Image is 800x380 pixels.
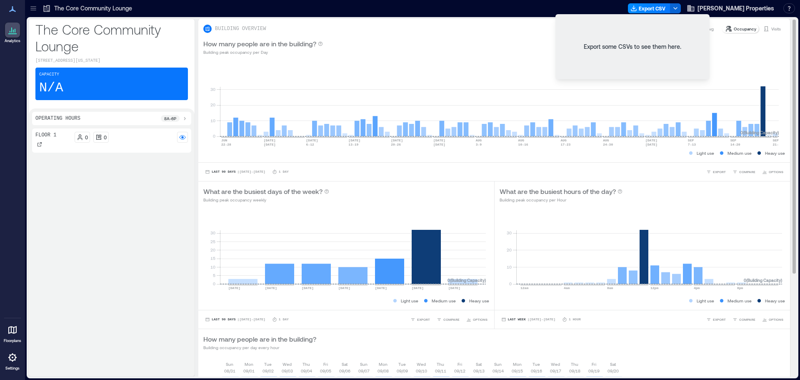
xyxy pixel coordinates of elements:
[164,115,176,122] p: 8a - 6p
[697,4,774,13] span: [PERSON_NAME] Properties
[264,361,272,367] p: Tue
[203,39,316,49] p: How many people are in the building?
[282,367,293,374] p: 09/03
[592,361,596,367] p: Fri
[532,361,540,367] p: Tue
[730,138,737,142] text: SEP
[243,367,255,374] p: 09/01
[713,317,726,322] span: EXPORT
[5,38,20,43] p: Analytics
[342,361,347,367] p: Sat
[727,150,752,156] p: Medium use
[433,143,445,146] text: [DATE]
[210,264,215,269] tspan: 10
[397,367,408,374] p: 09/09
[769,317,783,322] span: OPTIONS
[560,143,570,146] text: 17-23
[473,317,487,322] span: OPTIONS
[520,286,528,290] text: 12am
[391,138,403,142] text: [DATE]
[697,150,714,156] p: Light use
[713,169,726,174] span: EXPORT
[705,168,727,176] button: EXPORT
[731,315,757,324] button: COMPARE
[771,25,781,32] p: Visits
[435,367,446,374] p: 09/11
[564,286,570,290] text: 4am
[416,367,427,374] p: 09/10
[607,367,619,374] p: 09/20
[506,264,511,269] tspan: 10
[571,361,578,367] p: Thu
[4,338,21,343] p: Floorplans
[377,367,389,374] p: 09/08
[323,361,328,367] p: Fri
[379,361,387,367] p: Mon
[213,133,215,138] tspan: 0
[339,367,350,374] p: 09/06
[694,286,700,290] text: 4pm
[610,361,616,367] p: Sat
[348,138,360,142] text: [DATE]
[221,143,231,146] text: 22-28
[409,315,432,324] button: EXPORT
[684,2,777,15] button: [PERSON_NAME] Properties
[412,286,424,290] text: [DATE]
[628,3,670,13] button: Export CSV
[203,315,267,324] button: Last 90 Days |[DATE]-[DATE]
[706,25,714,32] p: Avg
[760,168,785,176] button: OPTIONS
[417,317,430,322] span: EXPORT
[210,247,215,252] tspan: 20
[731,168,757,176] button: COMPARE
[210,230,215,235] tspan: 30
[531,367,542,374] p: 09/16
[5,366,20,371] p: Settings
[765,150,785,156] p: Heavy use
[203,49,323,55] p: Building peak occupancy per Day
[765,297,785,304] p: Heavy use
[443,317,460,322] span: COMPARE
[282,361,292,367] p: Wed
[35,132,56,138] p: Floor 1
[550,367,561,374] p: 09/17
[437,361,444,367] p: Thu
[494,361,502,367] p: Sun
[203,168,267,176] button: Last 90 Days |[DATE]-[DATE]
[705,315,727,324] button: EXPORT
[509,281,511,286] tspan: 0
[306,138,318,142] text: [DATE]
[203,196,329,203] p: Building peak occupancy weekly
[645,143,657,146] text: [DATE]
[739,169,755,174] span: COMPARE
[301,367,312,374] p: 09/04
[375,286,387,290] text: [DATE]
[476,143,482,146] text: 3-9
[737,286,743,290] text: 8pm
[213,281,215,286] tspan: 0
[512,367,523,374] p: 09/15
[569,317,581,322] p: 1 Hour
[476,138,482,142] text: AUG
[473,367,485,374] p: 09/13
[210,239,215,244] tspan: 25
[469,297,489,304] p: Heavy use
[500,315,557,324] button: Last Week |[DATE]-[DATE]
[35,21,188,54] p: The Core Community Lounge
[348,143,358,146] text: 13-19
[226,361,233,367] p: Sun
[650,286,658,290] text: 12pm
[245,361,253,367] p: Mon
[688,138,694,142] text: SEP
[603,138,609,142] text: AUG
[279,169,289,174] p: 1 Day
[476,361,482,367] p: Sat
[734,25,756,32] p: Occupancy
[35,115,80,122] p: Operating Hours
[264,143,276,146] text: [DATE]
[401,297,418,304] p: Light use
[465,315,489,324] button: OPTIONS
[448,286,460,290] text: [DATE]
[338,286,350,290] text: [DATE]
[360,361,367,367] p: Sun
